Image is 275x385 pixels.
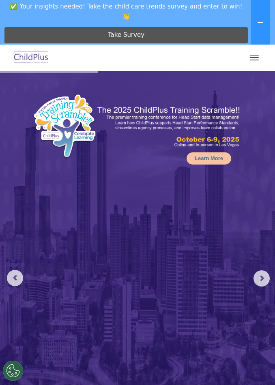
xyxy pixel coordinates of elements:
[108,28,144,42] span: Take Survey
[116,53,141,60] span: Last name
[116,87,151,93] span: Phone number
[12,48,50,67] img: ChildPlus by Procare Solutions
[3,361,23,381] button: Cookies Settings
[4,27,248,43] a: Take Survey
[187,152,231,165] a: Learn More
